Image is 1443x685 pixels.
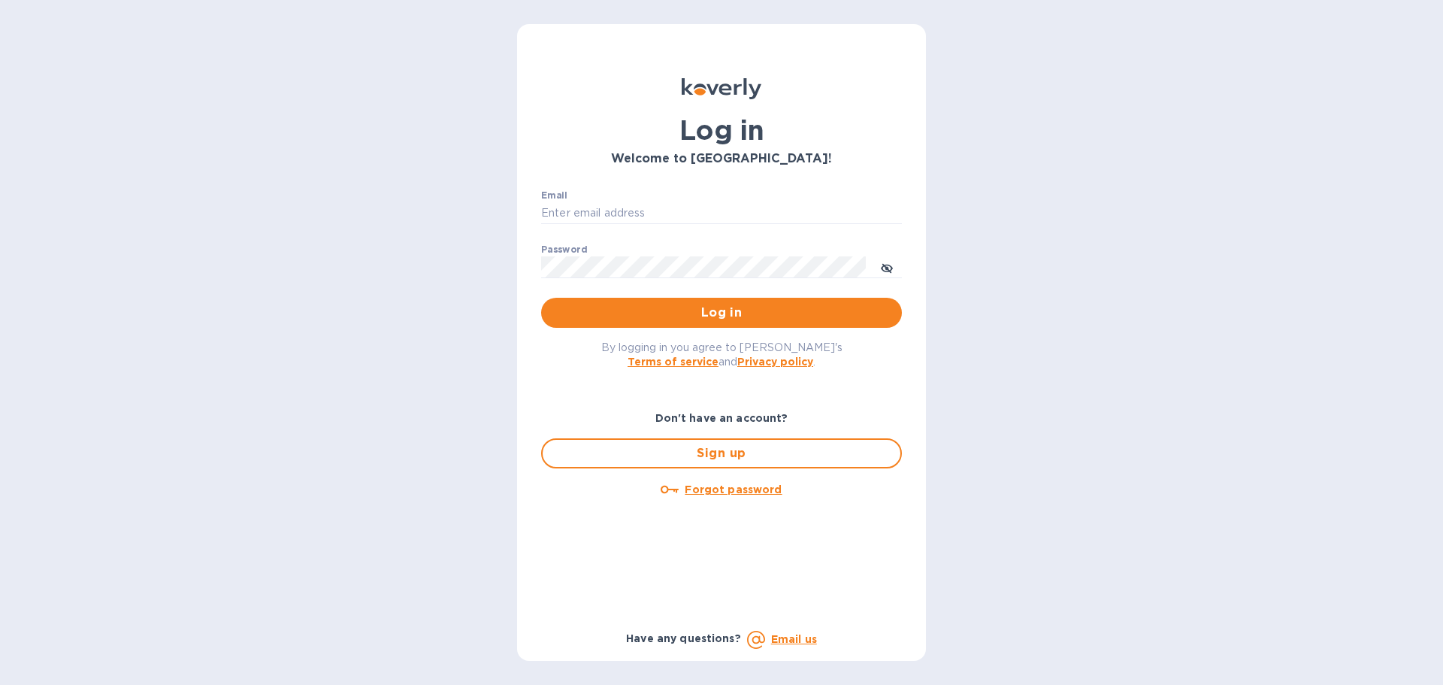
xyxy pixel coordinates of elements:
[771,633,817,645] a: Email us
[553,304,890,322] span: Log in
[737,356,813,368] a: Privacy policy
[541,298,902,328] button: Log in
[872,252,902,282] button: toggle password visibility
[626,632,741,644] b: Have any questions?
[541,191,567,200] label: Email
[541,114,902,146] h1: Log in
[541,245,587,254] label: Password
[541,202,902,225] input: Enter email address
[601,341,843,368] span: By logging in you agree to [PERSON_NAME]'s and .
[541,438,902,468] button: Sign up
[685,483,782,496] u: Forgot password
[682,78,761,99] img: Koverly
[628,356,718,368] a: Terms of service
[541,152,902,166] h3: Welcome to [GEOGRAPHIC_DATA]!
[555,444,888,462] span: Sign up
[655,412,788,424] b: Don't have an account?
